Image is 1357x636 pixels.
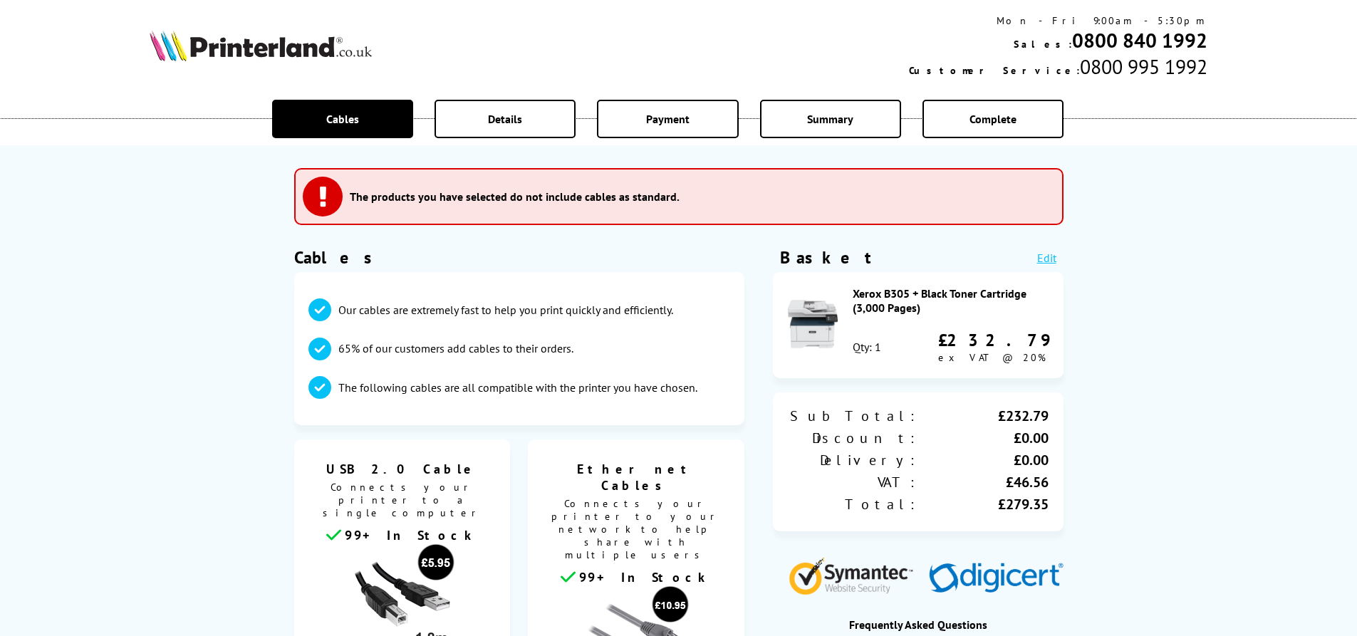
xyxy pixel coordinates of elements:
[909,64,1080,77] span: Customer Service:
[788,299,838,349] img: Xerox B305 + Black Toner Cartridge (3,000 Pages)
[918,451,1049,469] div: £0.00
[918,407,1049,425] div: £232.79
[305,461,499,477] span: USB 2.0 Cable
[787,473,918,491] div: VAT:
[150,30,372,61] img: Printerland Logo
[938,329,1049,351] div: £232.79
[918,429,1049,447] div: £0.00
[535,494,737,568] span: Connects your printer to your network to help share with multiple users
[969,112,1017,126] span: Complete
[488,112,522,126] span: Details
[294,246,744,269] h1: Cables
[909,14,1207,27] div: Mon - Fri 9:00am - 5:30pm
[787,429,918,447] div: Discount:
[787,451,918,469] div: Delivery:
[646,112,690,126] span: Payment
[773,617,1064,632] div: Frequently Asked Questions
[787,495,918,514] div: Total:
[338,380,697,395] p: The following cables are all compatible with the printer you have chosen.
[338,340,573,356] p: 65% of our customers add cables to their orders.
[938,351,1046,364] span: ex VAT @ 20%
[853,286,1049,315] div: Xerox B305 + Black Toner Cartridge (3,000 Pages)
[539,461,733,494] span: Ethernet Cables
[1080,53,1207,80] span: 0800 995 1992
[787,407,918,425] div: Sub Total:
[350,189,680,204] h3: The products you have selected do not include cables as standard.
[853,340,881,354] div: Qty: 1
[918,473,1049,491] div: £46.56
[345,527,477,543] span: 99+ In Stock
[929,563,1064,595] img: Digicert
[1072,27,1207,53] a: 0800 840 1992
[780,246,873,269] div: Basket
[789,554,923,595] img: Symantec Website Security
[1037,251,1056,265] a: Edit
[1014,38,1072,51] span: Sales:
[301,477,503,526] span: Connects your printer to a single computer
[807,112,853,126] span: Summary
[918,495,1049,514] div: £279.35
[338,302,673,318] p: Our cables are extremely fast to help you print quickly and efficiently.
[326,112,359,126] span: Cables
[579,569,712,585] span: 99+ In Stock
